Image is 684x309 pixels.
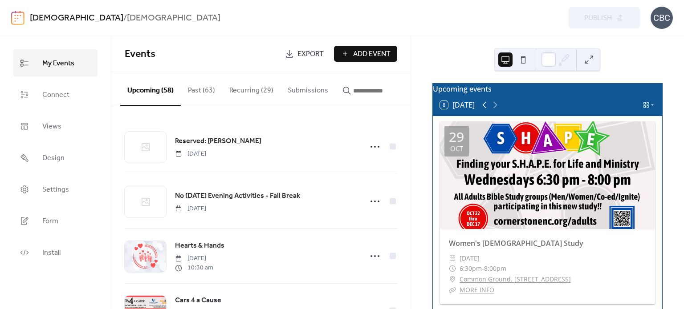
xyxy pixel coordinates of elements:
[42,120,61,133] span: Views
[13,144,98,171] a: Design
[281,72,335,105] button: Submissions
[42,183,69,197] span: Settings
[484,263,506,274] span: 8:00pm
[460,285,494,294] a: MORE INFO
[123,10,127,27] b: /
[353,49,391,60] span: Add Event
[449,274,456,285] div: ​
[651,7,673,29] div: CBC
[175,241,224,251] span: Hearts & Hands
[278,46,330,62] a: Export
[13,176,98,203] a: Settings
[175,263,213,273] span: 10:30 am
[13,239,98,266] a: Install
[42,151,65,165] span: Design
[13,207,98,234] a: Form
[449,285,456,295] div: ​
[449,238,583,248] a: Women's [DEMOGRAPHIC_DATA] Study
[175,254,213,263] span: [DATE]
[437,99,478,111] button: 8[DATE]
[297,49,324,60] span: Export
[449,130,464,144] div: 29
[13,112,98,140] a: Views
[482,263,484,274] span: -
[175,149,206,159] span: [DATE]
[433,84,662,94] div: Upcoming events
[222,72,281,105] button: Recurring (29)
[13,81,98,108] a: Connect
[450,145,463,152] div: Oct
[30,10,123,27] a: [DEMOGRAPHIC_DATA]
[449,263,456,274] div: ​
[460,274,571,285] a: Common Ground, [STREET_ADDRESS]
[175,295,221,306] span: Cars 4 a Cause
[460,263,482,274] span: 6:30pm
[175,204,206,213] span: [DATE]
[13,49,98,76] a: My Events
[175,190,300,202] a: No [DATE] Evening Activities - Fall Break
[120,72,181,106] button: Upcoming (58)
[42,88,69,102] span: Connect
[42,56,74,70] span: My Events
[11,11,24,25] img: logo
[175,240,224,252] a: Hearts & Hands
[175,295,221,306] a: Cars 4 a Cause
[42,214,58,228] span: Form
[181,72,222,105] button: Past (63)
[42,246,61,260] span: Install
[334,46,397,62] button: Add Event
[460,253,480,264] span: [DATE]
[127,10,220,27] b: [DEMOGRAPHIC_DATA]
[175,136,261,147] a: Reserved: [PERSON_NAME]
[449,253,456,264] div: ​
[125,44,155,64] span: Events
